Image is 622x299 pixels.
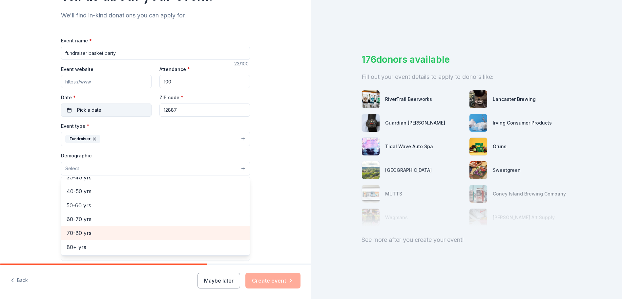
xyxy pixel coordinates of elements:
span: 60-70 yrs [67,215,244,223]
div: Select [61,177,250,256]
span: 30-40 yrs [67,173,244,182]
span: Select [65,165,79,172]
span: 70-80 yrs [67,229,244,237]
span: 80+ yrs [67,243,244,251]
span: 40-50 yrs [67,187,244,195]
span: 50-60 yrs [67,201,244,210]
button: Select [61,162,250,175]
